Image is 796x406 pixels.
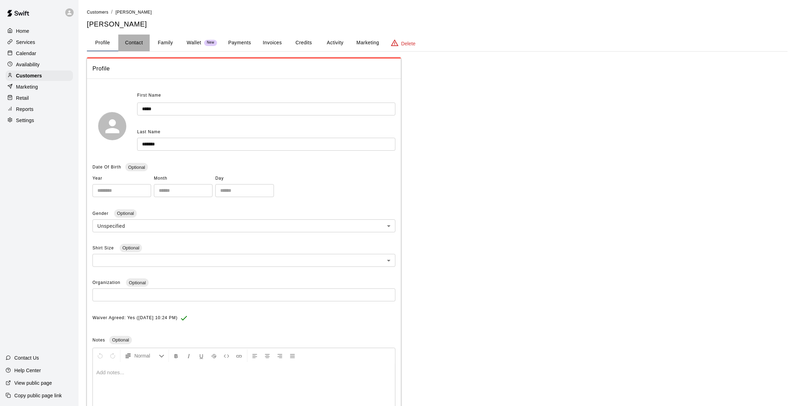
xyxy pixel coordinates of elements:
p: View public page [14,379,52,386]
span: Organization [92,280,122,285]
p: Calendar [16,50,36,57]
p: Home [16,28,29,35]
button: Format Strikethrough [208,349,220,362]
button: Undo [94,349,106,362]
a: Reports [6,104,73,114]
span: New [204,40,217,45]
button: Insert Code [221,349,232,362]
button: Invoices [256,35,288,51]
p: Customers [16,72,42,79]
button: Contact [118,35,150,51]
a: Settings [6,115,73,126]
button: Format Italics [183,349,195,362]
span: Date Of Birth [92,165,121,170]
p: Settings [16,117,34,124]
span: Waiver Agreed: Yes ([DATE] 10:24 PM) [92,313,178,324]
p: Availability [16,61,40,68]
a: Customers [6,70,73,81]
p: Contact Us [14,354,39,361]
button: Justify Align [287,349,298,362]
a: Customers [87,9,109,15]
span: [PERSON_NAME] [116,10,152,15]
div: Unspecified [92,219,395,232]
button: Formatting Options [122,349,167,362]
button: Activity [319,35,351,51]
span: Optional [126,280,148,285]
button: Right Align [274,349,286,362]
div: basic tabs example [87,35,788,51]
h5: [PERSON_NAME] [87,20,788,29]
span: Optional [114,211,136,216]
span: Optional [109,337,132,343]
a: Calendar [6,48,73,59]
button: Insert Link [233,349,245,362]
button: Payments [223,35,256,51]
span: Optional [120,245,142,250]
span: Profile [92,64,395,73]
span: Customers [87,10,109,15]
span: Gender [92,211,110,216]
button: Left Align [249,349,261,362]
span: Day [215,173,274,184]
span: Shirt Size [92,246,116,250]
span: Normal [134,352,159,359]
span: Last Name [137,129,161,134]
a: Services [6,37,73,47]
p: Delete [401,40,416,47]
button: Redo [107,349,119,362]
p: Retail [16,95,29,101]
span: Year [92,173,151,184]
span: First Name [137,90,161,101]
p: Services [16,39,35,46]
button: Credits [288,35,319,51]
button: Center Align [261,349,273,362]
a: Home [6,26,73,36]
a: Retail [6,93,73,103]
span: Optional [125,165,148,170]
button: Format Underline [195,349,207,362]
button: Format Bold [170,349,182,362]
a: Marketing [6,82,73,92]
button: Profile [87,35,118,51]
p: Help Center [14,367,41,374]
p: Wallet [187,39,201,46]
p: Marketing [16,83,38,90]
p: Reports [16,106,34,113]
li: / [111,8,113,16]
span: Month [154,173,213,184]
button: Marketing [351,35,385,51]
p: Copy public page link [14,392,62,399]
nav: breadcrumb [87,8,788,16]
button: Family [150,35,181,51]
span: Notes [92,338,105,343]
a: Availability [6,59,73,70]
